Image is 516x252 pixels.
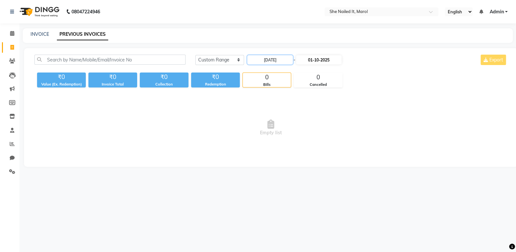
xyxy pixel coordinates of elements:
[34,95,507,160] span: Empty list
[88,73,137,82] div: ₹0
[57,29,108,40] a: PREVIOUS INVOICES
[191,82,240,87] div: Redemption
[34,55,186,65] input: Search by Name/Mobile/Email/Invoice No
[243,73,291,82] div: 0
[293,57,295,63] span: -
[37,82,86,87] div: Value (Ex. Redemption)
[17,3,61,21] img: logo
[489,8,504,15] span: Admin
[294,73,342,82] div: 0
[140,73,188,82] div: ₹0
[88,82,137,87] div: Invoice Total
[243,82,291,87] div: Bills
[191,73,240,82] div: ₹0
[31,31,49,37] a: INVOICE
[37,73,86,82] div: ₹0
[296,55,342,64] input: End Date
[71,3,100,21] b: 08047224946
[247,55,293,64] input: Start Date
[294,82,342,87] div: Cancelled
[140,82,188,87] div: Collection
